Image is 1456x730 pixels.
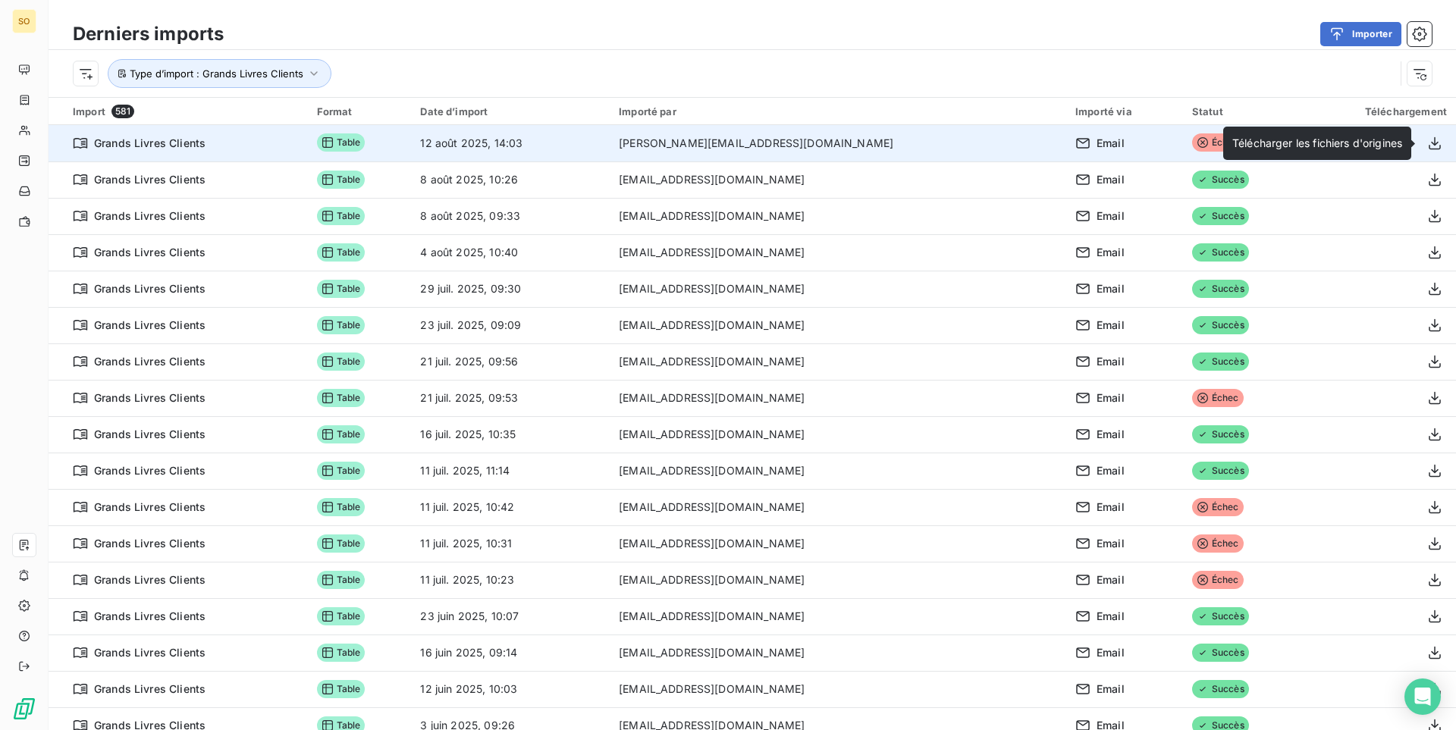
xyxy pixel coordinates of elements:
span: Table [317,607,366,625]
span: Table [317,171,366,189]
span: Email [1097,354,1125,369]
span: Table [317,389,366,407]
span: Grands Livres Clients [94,427,206,442]
span: Email [1097,500,1125,515]
span: Table [317,280,366,298]
td: 16 juil. 2025, 10:35 [411,416,610,453]
td: 21 juil. 2025, 09:56 [411,343,610,380]
td: 21 juil. 2025, 09:53 [411,380,610,416]
span: Succès [1192,352,1249,371]
td: 11 juil. 2025, 10:31 [411,525,610,562]
span: Grands Livres Clients [94,681,206,697]
span: Email [1097,463,1125,478]
span: Email [1097,245,1125,260]
td: [EMAIL_ADDRESS][DOMAIN_NAME] [610,307,1066,343]
span: Grands Livres Clients [94,609,206,624]
td: 4 août 2025, 10:40 [411,234,610,271]
span: Email [1097,536,1125,551]
span: Table [317,534,366,553]
td: [EMAIL_ADDRESS][DOMAIN_NAME] [610,562,1066,598]
td: 11 juil. 2025, 11:14 [411,453,610,489]
span: Table [317,680,366,698]
span: Table [317,498,366,516]
td: [PERSON_NAME][EMAIL_ADDRESS][DOMAIN_NAME] [610,125,1066,161]
span: Succès [1192,316,1249,334]
td: [EMAIL_ADDRESS][DOMAIN_NAME] [610,671,1066,707]
div: Open Intercom Messenger [1404,678,1441,715]
span: Email [1097,572,1125,587]
div: Importé via [1075,105,1174,117]
span: Email [1097,390,1125,406]
div: Format [317,105,403,117]
td: [EMAIL_ADDRESS][DOMAIN_NAME] [610,598,1066,634]
span: Succès [1192,280,1249,298]
span: Grands Livres Clients [94,354,206,369]
span: Email [1097,208,1125,224]
span: Grands Livres Clients [94,572,206,587]
button: Type d’import : Grands Livres Clients [108,59,331,88]
span: Table [317,352,366,371]
span: Email [1097,645,1125,660]
td: 16 juin 2025, 09:14 [411,634,610,671]
div: Statut [1192,105,1291,117]
span: Table [317,133,366,152]
span: Succès [1192,644,1249,662]
div: Téléchargement [1309,105,1447,117]
span: Succès [1192,680,1249,698]
span: Succès [1192,607,1249,625]
td: 11 juil. 2025, 10:42 [411,489,610,525]
span: Email [1097,136,1125,151]
span: Grands Livres Clients [94,390,206,406]
span: Grands Livres Clients [94,245,206,260]
span: Table [317,644,366,662]
td: [EMAIL_ADDRESS][DOMAIN_NAME] [610,634,1066,671]
span: Échec [1192,133,1244,152]
span: Grands Livres Clients [94,500,206,515]
div: SO [12,9,36,33]
td: [EMAIL_ADDRESS][DOMAIN_NAME] [610,489,1066,525]
span: Grands Livres Clients [94,536,206,551]
span: Table [317,243,366,262]
span: Échec [1192,571,1244,589]
td: 23 juil. 2025, 09:09 [411,307,610,343]
span: Succès [1192,425,1249,443]
button: Importer [1320,22,1401,46]
span: Email [1097,609,1125,624]
span: Succès [1192,207,1249,225]
span: Type d’import : Grands Livres Clients [130,67,303,80]
span: Succès [1192,243,1249,262]
span: Table [317,425,366,443]
td: 23 juin 2025, 10:07 [411,598,610,634]
span: Télécharger les fichiers d'origines [1232,136,1402,149]
span: Grands Livres Clients [94,136,206,151]
span: Email [1097,172,1125,187]
td: [EMAIL_ADDRESS][DOMAIN_NAME] [610,198,1066,234]
td: 29 juil. 2025, 09:30 [411,271,610,307]
span: Email [1097,281,1125,296]
div: Import [73,105,299,118]
td: [EMAIL_ADDRESS][DOMAIN_NAME] [610,271,1066,307]
td: [EMAIL_ADDRESS][DOMAIN_NAME] [610,161,1066,198]
h3: Derniers imports [73,20,224,48]
td: 8 août 2025, 09:33 [411,198,610,234]
span: 581 [111,105,134,118]
span: Succès [1192,462,1249,480]
td: 12 août 2025, 14:03 [411,125,610,161]
span: Grands Livres Clients [94,208,206,224]
span: Table [317,316,366,334]
td: [EMAIL_ADDRESS][DOMAIN_NAME] [610,234,1066,271]
td: 11 juil. 2025, 10:23 [411,562,610,598]
td: [EMAIL_ADDRESS][DOMAIN_NAME] [610,525,1066,562]
td: [EMAIL_ADDRESS][DOMAIN_NAME] [610,416,1066,453]
span: Grands Livres Clients [94,645,206,660]
td: [EMAIL_ADDRESS][DOMAIN_NAME] [610,343,1066,380]
span: Grands Livres Clients [94,318,206,333]
span: Table [317,571,366,589]
span: Table [317,207,366,225]
td: [EMAIL_ADDRESS][DOMAIN_NAME] [610,453,1066,489]
span: Succès [1192,171,1249,189]
span: Table [317,462,366,480]
span: Email [1097,427,1125,442]
span: Échec [1192,498,1244,516]
span: Email [1097,318,1125,333]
